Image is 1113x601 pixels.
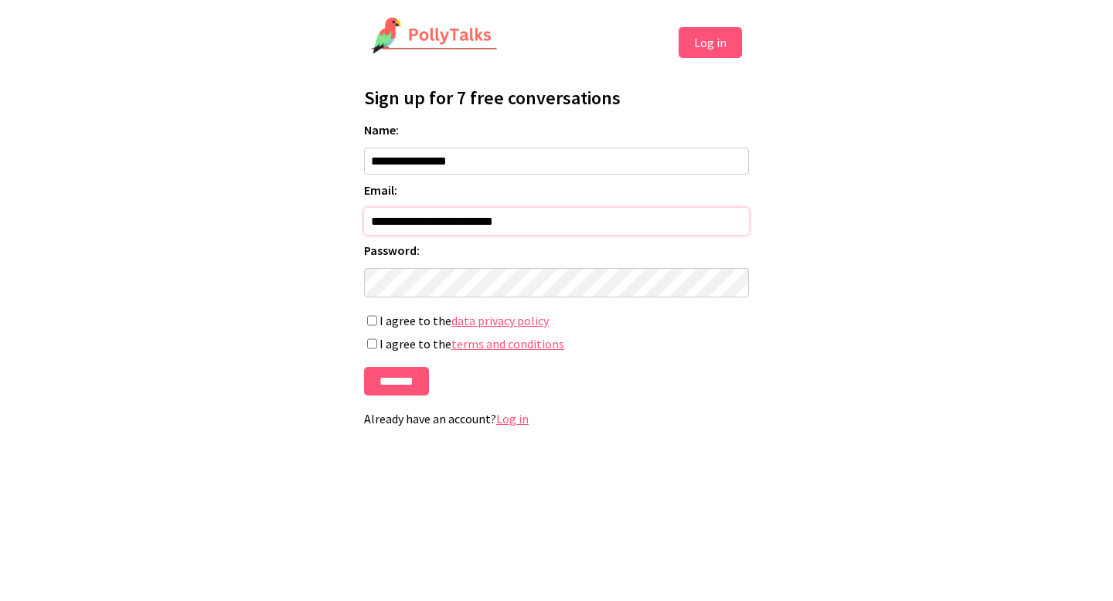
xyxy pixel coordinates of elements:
[364,122,749,138] label: Name:
[364,336,749,351] label: I agree to the
[364,86,749,110] h1: Sign up for 7 free conversations
[451,313,549,328] a: data privacy policy
[371,17,498,56] img: PollyTalks Logo
[496,411,529,426] a: Log in
[679,27,742,58] button: Log in
[364,313,749,328] label: I agree to the
[364,182,749,198] label: Email:
[364,243,749,258] label: Password:
[367,338,377,349] input: I agree to theterms and conditions
[451,336,564,351] a: terms and conditions
[364,411,749,426] p: Already have an account?
[367,315,377,326] input: I agree to thedata privacy policy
